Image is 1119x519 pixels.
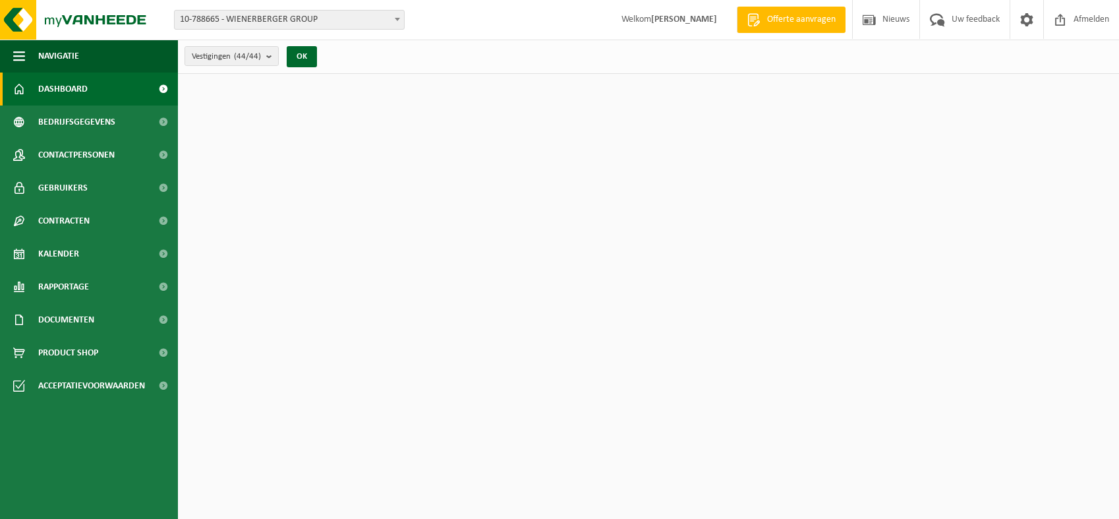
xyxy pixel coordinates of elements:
count: (44/44) [234,52,261,61]
span: Acceptatievoorwaarden [38,369,145,402]
span: Contracten [38,204,90,237]
span: Contactpersonen [38,138,115,171]
span: Bedrijfsgegevens [38,106,115,138]
span: Product Shop [38,336,98,369]
span: Offerte aanvragen [764,13,839,26]
span: Kalender [38,237,79,270]
span: Vestigingen [192,47,261,67]
span: 10-788665 - WIENERBERGER GROUP [174,10,405,30]
span: Dashboard [38,73,88,106]
strong: [PERSON_NAME] [651,15,717,24]
a: Offerte aanvragen [737,7,846,33]
span: 10-788665 - WIENERBERGER GROUP [175,11,404,29]
span: Gebruikers [38,171,88,204]
span: Navigatie [38,40,79,73]
span: Documenten [38,303,94,336]
button: Vestigingen(44/44) [185,46,279,66]
button: OK [287,46,317,67]
span: Rapportage [38,270,89,303]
